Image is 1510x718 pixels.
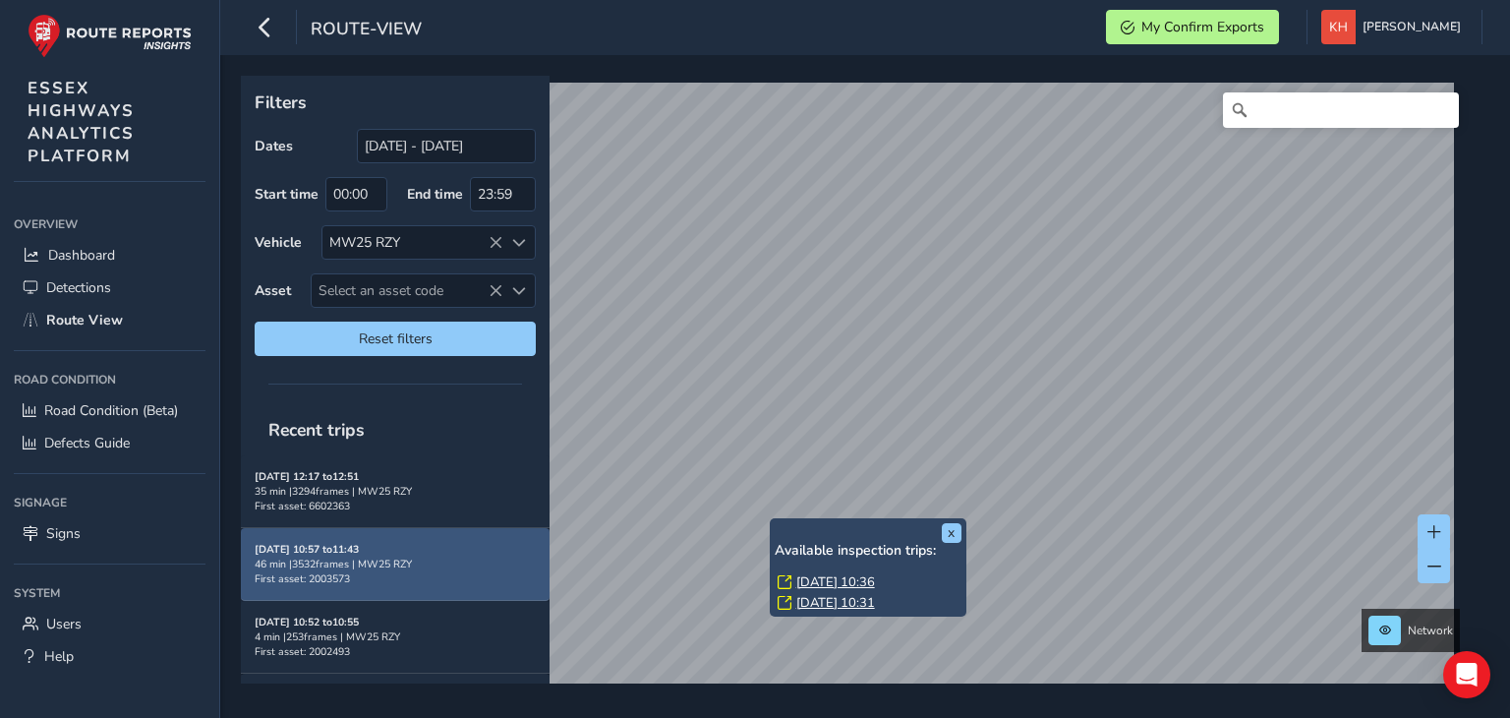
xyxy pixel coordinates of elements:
span: Recent trips [255,404,378,455]
button: [PERSON_NAME] [1321,10,1468,44]
span: First asset: 2002493 [255,644,350,659]
div: 4 min | 253 frames | MW25 RZY [255,629,536,644]
a: Signs [14,517,205,550]
span: Road Condition (Beta) [44,401,178,420]
div: Signage [14,488,205,517]
canvas: Map [248,83,1454,706]
strong: [DATE] 12:17 to 12:51 [255,469,359,484]
span: First asset: 2003573 [255,571,350,586]
span: Reset filters [269,329,521,348]
span: Help [44,647,74,666]
span: Signs [46,524,81,543]
span: Network [1408,623,1453,638]
label: Asset [255,281,291,300]
label: End time [407,185,463,204]
span: Route View [46,311,123,329]
span: [PERSON_NAME] [1363,10,1461,44]
span: route-view [311,17,422,44]
button: My Confirm Exports [1106,10,1279,44]
h6: Available inspection trips: [775,543,961,560]
span: Dashboard [48,246,115,265]
input: Search [1223,92,1459,128]
span: Users [46,615,82,633]
strong: [DATE] 10:57 to 11:43 [255,542,359,557]
div: Overview [14,209,205,239]
label: Dates [255,137,293,155]
a: Help [14,640,205,673]
div: MW25 RZY [322,226,502,259]
label: Vehicle [255,233,302,252]
div: System [14,578,205,608]
span: Detections [46,278,111,297]
img: rr logo [28,14,192,58]
a: Users [14,608,205,640]
a: Dashboard [14,239,205,271]
span: ESSEX HIGHWAYS ANALYTICS PLATFORM [28,77,135,167]
a: Road Condition (Beta) [14,394,205,427]
a: Defects Guide [14,427,205,459]
button: Reset filters [255,322,536,356]
img: diamond-layout [1321,10,1356,44]
a: [DATE] 10:31 [796,594,875,612]
div: Select an asset code [502,274,535,307]
span: Select an asset code [312,274,502,307]
div: 46 min | 3532 frames | MW25 RZY [255,557,536,571]
span: My Confirm Exports [1141,18,1264,36]
span: First asset: 6602363 [255,499,350,513]
a: Detections [14,271,205,304]
div: Open Intercom Messenger [1443,651,1490,698]
a: [DATE] 10:36 [796,573,875,591]
a: Route View [14,304,205,336]
span: Defects Guide [44,434,130,452]
button: x [942,523,961,543]
strong: [DATE] 10:52 to 10:55 [255,615,359,629]
label: Start time [255,185,319,204]
p: Filters [255,90,536,115]
div: Road Condition [14,365,205,394]
div: 35 min | 3294 frames | MW25 RZY [255,484,536,499]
